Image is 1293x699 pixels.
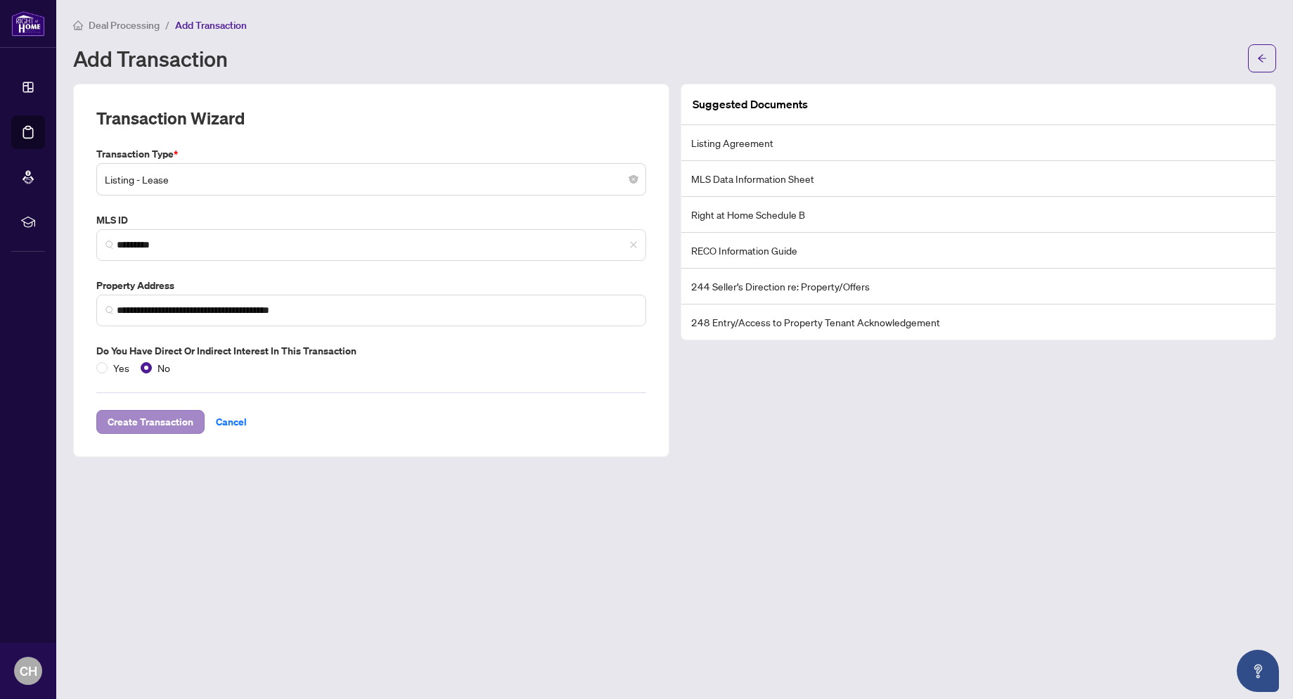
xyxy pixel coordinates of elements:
h2: Transaction Wizard [96,107,245,129]
li: RECO Information Guide [681,233,1276,269]
button: Cancel [205,410,258,434]
span: Listing - Lease [105,166,638,193]
label: MLS ID [96,212,646,228]
span: arrow-left [1257,53,1267,63]
img: search_icon [105,241,114,249]
article: Suggested Documents [693,96,808,113]
label: Do you have direct or indirect interest in this transaction [96,343,646,359]
span: Create Transaction [108,411,193,433]
li: Listing Agreement [681,125,1276,161]
span: Add Transaction [175,19,247,32]
span: Cancel [216,411,247,433]
label: Transaction Type [96,146,646,162]
li: Right at Home Schedule B [681,197,1276,233]
li: 244 Seller’s Direction re: Property/Offers [681,269,1276,304]
h1: Add Transaction [73,47,228,70]
span: No [152,360,176,376]
li: / [165,17,169,33]
img: search_icon [105,306,114,314]
li: 248 Entry/Access to Property Tenant Acknowledgement [681,304,1276,340]
span: close [629,241,638,249]
li: MLS Data Information Sheet [681,161,1276,197]
label: Property Address [96,278,646,293]
span: Yes [108,360,135,376]
span: home [73,20,83,30]
img: logo [11,11,45,37]
span: close-circle [629,175,638,184]
button: Create Transaction [96,410,205,434]
span: CH [20,661,37,681]
span: Deal Processing [89,19,160,32]
button: Open asap [1237,650,1279,692]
